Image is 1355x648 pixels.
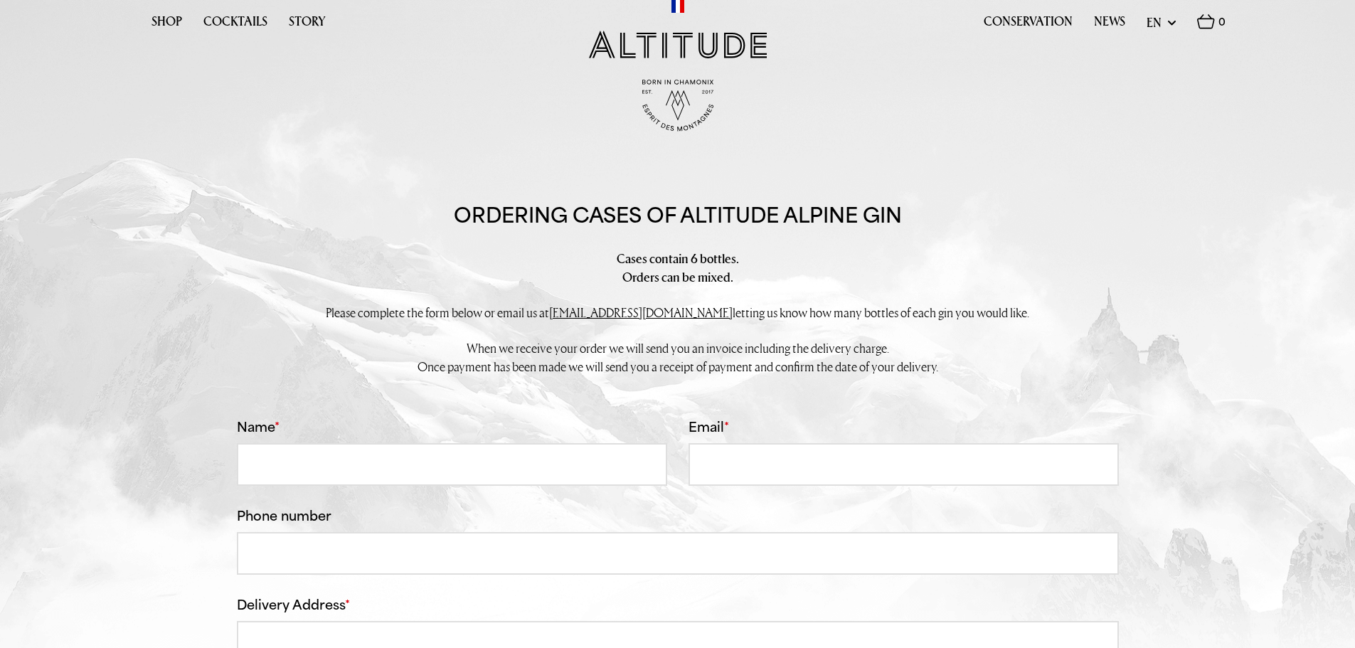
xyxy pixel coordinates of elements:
strong: Orders can be mixed. [622,268,733,286]
div: Please complete the form below or email us at letting us know how many bottles of each gin you wo... [216,304,1140,322]
label: Phone number [237,507,1119,525]
label: Delivery Address [237,596,1119,614]
a: Cocktails [203,14,267,36]
abbr: Required [275,419,280,435]
img: Basket [1197,14,1215,29]
a: [EMAIL_ADDRESS][DOMAIN_NAME] [549,304,733,321]
label: Name [237,418,667,436]
a: News [1094,14,1125,36]
abbr: Required [345,597,350,612]
strong: Cases contain 6 bottles. [617,250,739,267]
img: Altitude Gin [589,31,767,58]
label: Email [689,418,1119,436]
h1: Ordering cases of Altitude Alpine Gin [454,203,902,228]
a: 0 [1197,14,1226,37]
a: Shop [152,14,182,36]
a: Conservation [984,14,1073,36]
img: Born in Chamonix - Est. 2017 - Espirit des Montagnes [642,80,713,132]
a: Story [289,14,326,36]
abbr: Required [724,419,729,435]
div: When we receive your order we will send you an invoice including the delivery charge. Once paymen... [216,339,1140,375]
